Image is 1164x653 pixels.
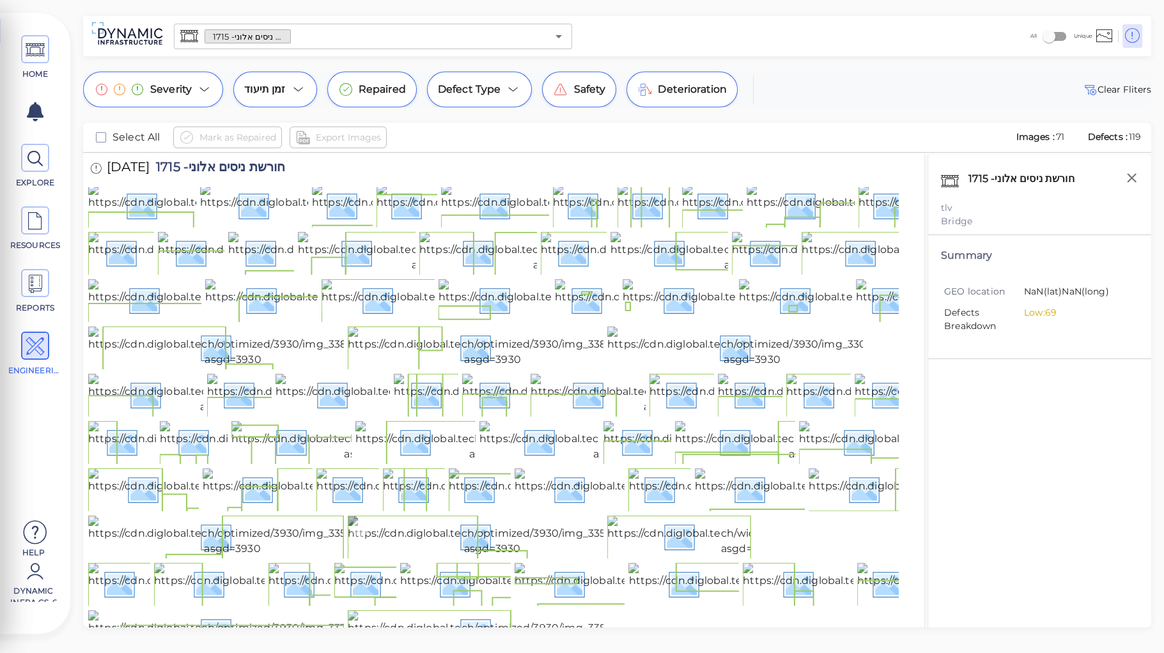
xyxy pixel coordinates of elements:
[228,232,509,273] img: https://cdn.diglobal.tech/width210/3930/img_3351.jpg?asgd=3930
[348,610,635,651] img: https://cdn.diglobal.tech/optimized/3930/img_3381.jpg?asgd=3930
[658,82,727,97] span: Deterioration
[107,160,150,178] span: [DATE]
[809,468,1092,509] img: https://cdn.diglobal.tech/width210/3930/img_3353.jpg?asgd=3930
[6,332,64,376] a: ENGINEERING
[1087,131,1129,142] span: Defects :
[160,421,443,462] img: https://cdn.diglobal.tech/width210/3930/img_3325.jpg?asgd=3930
[1082,82,1151,97] button: Clear Fliters
[1110,595,1154,643] iframe: Chat
[682,185,965,226] img: https://cdn.diglobal.tech/width210/3930/img_3332.jpg?asgd=3930
[515,468,800,509] img: https://cdn.diglobal.tech/width210/3930/img_3346.jpg?asgd=3930
[359,82,406,97] span: Repaired
[649,374,933,415] img: https://cdn.diglobal.tech/width210/3930/img_3347.jpg?asgd=3930
[628,468,913,509] img: https://cdn.diglobal.tech/width210/3930/img_3350.jpg?asgd=3930
[205,31,290,43] span: חורשת ניסים אלוני- 1715
[1030,24,1092,49] div: All Unique
[623,279,906,320] img: https://cdn.diglobal.tech/width210/3930/img_3385.jpg?asgd=3930
[88,279,372,320] img: https://cdn.diglobal.tech/width210/3930/img_3376.jpg?asgd=3930
[154,563,436,604] img: https://cdn.diglobal.tech/width210/3930/img_3361.jpg?asgd=3930
[244,82,285,97] span: זמן תיעוד
[603,421,887,462] img: https://cdn.diglobal.tech/width210/3930/img_3329.jpg?asgd=3930
[743,563,1026,604] img: https://cdn.diglobal.tech/width210/3930/img_3375.jpg?asgd=3930
[479,421,763,462] img: https://cdn.diglobal.tech/width210/3930/img_3382.jpg?asgd=3930
[400,563,683,604] img: https://cdn.diglobal.tech/width210/3930/img_3367.jpg?asgd=3930
[1129,131,1141,142] span: 119
[348,516,637,557] img: https://cdn.diglobal.tech/optimized/3930/img_3356.jpg?asgd=3930
[88,232,374,273] img: https://cdn.diglobal.tech/width210/3930/img_3344.jpg?asgd=3930
[203,468,485,509] img: https://cdn.diglobal.tech/width210/3930/img_3337.jpg?asgd=3930
[1024,285,1129,300] span: NaN (lat) NaN (long)
[88,468,372,509] img: https://cdn.diglobal.tech/width210/3930/img_3336.jpg?asgd=3930
[607,516,891,557] img: https://cdn.diglobal.tech/width210/3930/img_3359.jpg?asgd=3930
[553,185,837,226] img: https://cdn.diglobal.tech/width210/3930/img_3320.jpg?asgd=3930
[732,232,1015,273] img: https://cdn.diglobal.tech/width210/3930/img_3372.jpg?asgd=3930
[610,232,895,273] img: https://cdn.diglobal.tech/width210/3930/img_3369.jpg?asgd=3930
[8,177,63,188] span: EXPLORE
[1015,131,1056,142] span: Images :
[857,563,1141,604] img: https://cdn.diglobal.tech/width210/3930/img_3378.jpg?asgd=3930
[8,68,63,80] span: HOME
[541,232,825,273] img: https://cdn.diglobal.tech/width210/3930/img_3363.jpg?asgd=3930
[88,421,373,462] img: https://cdn.diglobal.tech/width210/3930/img_3324.jpg?asgd=3930
[88,516,376,557] img: https://cdn.diglobal.tech/optimized/3930/img_3355.jpg?asgd=3930
[941,201,1138,215] div: tlv
[8,365,63,376] span: ENGINEERING
[573,82,605,97] span: Safety
[858,185,1141,226] img: https://cdn.diglobal.tech/width210/3930/img_3341.jpg?asgd=3930
[462,374,743,415] img: https://cdn.diglobal.tech/width210/3930/img_3312.jpg?asgd=3930
[173,127,282,148] button: Mark as Repaired
[944,285,1024,298] span: GEO location
[1024,306,1129,319] li: Low: 69
[441,185,724,226] img: https://cdn.diglobal.tech/width210/3930/img_3314.jpg?asgd=3930
[8,240,63,251] span: RESOURCES
[150,82,192,97] span: Severity
[394,374,673,415] img: https://cdn.diglobal.tech/width210/3930/img_3311.jpg?asgd=3930
[150,160,285,178] span: חורשת ניסים אלוני- 1715
[6,547,61,557] span: Help
[695,468,978,509] img: https://cdn.diglobal.tech/width210/3930/img_3352.jpg?asgd=3930
[419,232,703,273] img: https://cdn.diglobal.tech/width210/3930/img_3358.jpg?asgd=3930
[158,232,443,273] img: https://cdn.diglobal.tech/width210/3930/img_3348.jpg?asgd=3930
[6,206,64,251] a: RESOURCES
[298,232,582,273] img: https://cdn.diglobal.tech/width210/3930/img_3354.jpg?asgd=3930
[747,185,1031,226] img: https://cdn.diglobal.tech/width210/3930/img_3334.jpg?asgd=3930
[316,130,381,145] span: Export Images
[348,326,637,367] img: https://cdn.diglobal.tech/optimized/3930/img_3389.jpg?asgd=3930
[739,279,1023,320] img: https://cdn.diglobal.tech/width210/3930/img_3386.jpg?asgd=3930
[312,185,597,226] img: https://cdn.diglobal.tech/width210/3930/img_3309.jpg?asgd=3930
[617,185,901,226] img: https://cdn.diglobal.tech/width210/3930/img_3328.jpg?asgd=3930
[802,232,1085,273] img: https://cdn.diglobal.tech/width210/3930/img_3373.jpg?asgd=3930
[205,279,488,320] img: https://cdn.diglobal.tech/width210/3930/img_3377.jpg?asgd=3930
[275,374,559,415] img: https://cdn.diglobal.tech/width210/3930/img_3307.jpg?asgd=3930
[316,468,600,509] img: https://cdn.diglobal.tech/width210/3930/img_3339.jpg?asgd=3930
[1056,131,1064,142] span: 71
[449,468,733,509] img: https://cdn.diglobal.tech/width210/3930/img_3343.jpg?asgd=3930
[322,279,607,320] img: https://cdn.diglobal.tech/width210/3930/img_3380.jpg?asgd=3930
[531,374,812,415] img: https://cdn.diglobal.tech/width210/3930/img_3316.jpg?asgd=3930
[113,130,160,145] span: Select All
[941,215,1138,228] div: Bridge
[88,326,378,367] img: https://cdn.diglobal.tech/optimized/3930/img_3388.jpg?asgd=3930
[8,302,63,314] span: REPORTS
[965,168,1090,195] div: חורשת ניסים אלוני- 1715
[231,421,514,462] img: https://cdn.diglobal.tech/width210/3930/img_3327.jpg?asgd=3930
[199,130,276,145] span: Mark as Repaired
[200,185,485,226] img: https://cdn.diglobal.tech/width210/3930/img_3308.jpg?asgd=3930
[555,279,840,320] img: https://cdn.diglobal.tech/width210/3930/img_3384.jpg?asgd=3930
[6,585,61,602] span: Dynamic Infra CS-6
[376,185,659,226] img: https://cdn.diglobal.tech/width210/3930/img_3310.jpg?asgd=3930
[88,610,377,651] img: https://cdn.diglobal.tech/optimized/3930/img_3379.jpg?asgd=3930
[628,563,913,604] img: https://cdn.diglobal.tech/width210/3930/img_3370.jpg?asgd=3930
[290,127,387,148] button: Export Images
[856,279,1139,320] img: https://cdn.diglobal.tech/width210/3930/img_3387.jpg?asgd=3930
[438,279,722,320] img: https://cdn.diglobal.tech/width210/3930/img_3383.jpg?asgd=3930
[786,374,1067,415] img: https://cdn.diglobal.tech/width210/3930/img_3321.jpg?asgd=3930
[438,82,501,97] span: Defect Type
[607,326,897,367] img: https://cdn.diglobal.tech/optimized/3930/img_3303.jpg?asgd=3930
[6,144,64,188] a: EXPLORE
[944,306,1024,333] span: Defects Breakdown
[6,35,64,80] a: HOME
[207,374,492,415] img: https://cdn.diglobal.tech/width210/3930/img_3305.jpg?asgd=3930
[799,421,1082,462] img: https://cdn.diglobal.tech/width210/3930/img_3333.jpg?asgd=3930
[550,27,568,45] button: Open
